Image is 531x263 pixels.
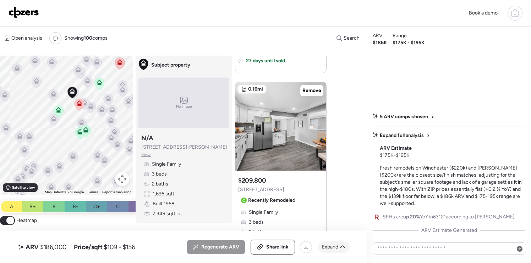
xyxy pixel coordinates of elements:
[84,35,92,41] span: 100
[249,229,265,236] span: 2 baths
[383,213,515,221] span: SFHs are YoY in 63121 according to [PERSON_NAME]
[2,185,25,195] img: Google
[469,10,498,16] span: Book a demo
[64,35,108,42] span: Showing comps
[344,35,360,42] span: Search
[238,186,284,193] span: [STREET_ADDRESS]
[246,57,285,64] span: 27 days until sold
[152,161,181,168] span: Single Family
[152,181,168,188] span: 2 baths
[40,243,67,251] span: $186,000
[201,244,239,251] span: Regenerate ARV
[12,185,35,190] span: Satellite view
[248,86,263,93] span: 0.16mi
[421,227,477,234] span: ARV Estimate Generated
[302,87,321,94] span: Remove
[380,152,410,159] span: $175K - $195K
[248,197,295,204] span: Recently Remodeled
[152,171,167,178] span: 3 beds
[10,203,13,210] span: A
[141,134,153,142] h3: N/A
[393,32,407,39] span: Range
[152,152,154,158] span: •
[16,217,37,224] span: Heatmap
[393,39,425,46] span: $175K - $195K
[115,172,129,186] button: Map camera controls
[2,185,25,195] a: Open this area in Google Maps (opens a new window)
[373,32,383,39] span: ARV
[403,214,420,220] span: up 20%
[74,243,102,251] span: Price/sqft
[153,210,182,217] span: 7,349 sqft lot
[11,35,42,42] span: Open analysis
[93,203,100,210] span: C+
[380,165,522,206] span: Fresh remodels on Winchester ($220k) and [PERSON_NAME] ($200k) are the closest size/finish matche...
[141,152,151,158] span: Zillow
[176,104,192,109] span: No image
[9,7,39,18] img: Logo
[88,190,98,194] a: Terms (opens in new tab)
[73,203,78,210] span: B-
[26,243,39,251] span: ARV
[153,200,175,207] span: Built 1958
[45,190,84,194] span: Map Data ©2025 Google
[380,145,412,152] span: ARV Estimate
[102,190,131,194] a: Report a map error
[322,244,338,251] span: Expand
[153,190,174,198] span: 1,696 sqft
[29,203,36,210] span: B+
[249,219,264,226] span: 3 beds
[116,203,120,210] span: C
[249,209,278,216] span: Single Family
[380,113,428,120] span: 5 ARV comps chosen
[266,244,289,251] span: Share link
[373,39,387,46] span: $186K
[238,176,266,185] h3: $209,800
[53,203,56,210] span: B
[380,132,424,139] span: Expand full analysis
[151,62,190,69] span: Subject property
[141,144,227,151] span: [STREET_ADDRESS][PERSON_NAME]
[104,243,135,251] span: $109 - $156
